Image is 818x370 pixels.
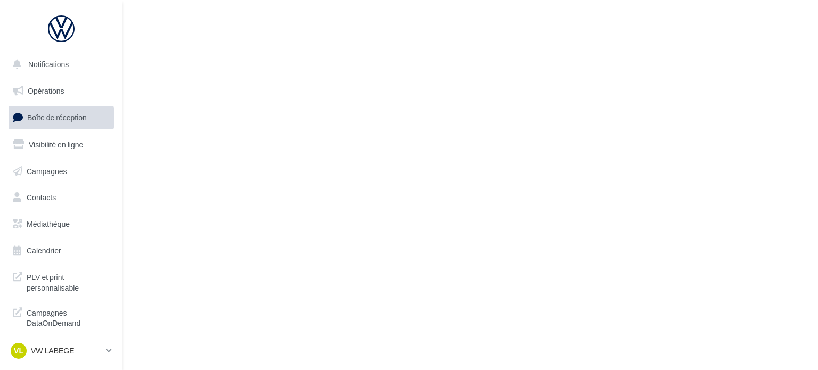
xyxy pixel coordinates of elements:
a: Médiathèque [6,213,116,235]
span: PLV et print personnalisable [27,270,110,293]
span: Calendrier [27,246,61,255]
span: Visibilité en ligne [29,140,83,149]
span: Campagnes DataOnDemand [27,306,110,328]
a: PLV et print personnalisable [6,266,116,297]
a: Opérations [6,80,116,102]
span: Opérations [28,86,64,95]
button: Notifications [6,53,112,76]
p: VW LABEGE [31,346,102,356]
span: Notifications [28,60,69,69]
a: Calendrier [6,240,116,262]
a: Boîte de réception [6,106,116,129]
span: Boîte de réception [27,113,87,122]
span: Médiathèque [27,219,70,228]
a: VL VW LABEGE [9,341,114,361]
a: Visibilité en ligne [6,134,116,156]
a: Campagnes DataOnDemand [6,301,116,333]
span: Campagnes [27,166,67,175]
a: Campagnes [6,160,116,183]
a: Contacts [6,186,116,209]
span: Contacts [27,193,56,202]
span: VL [14,346,23,356]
